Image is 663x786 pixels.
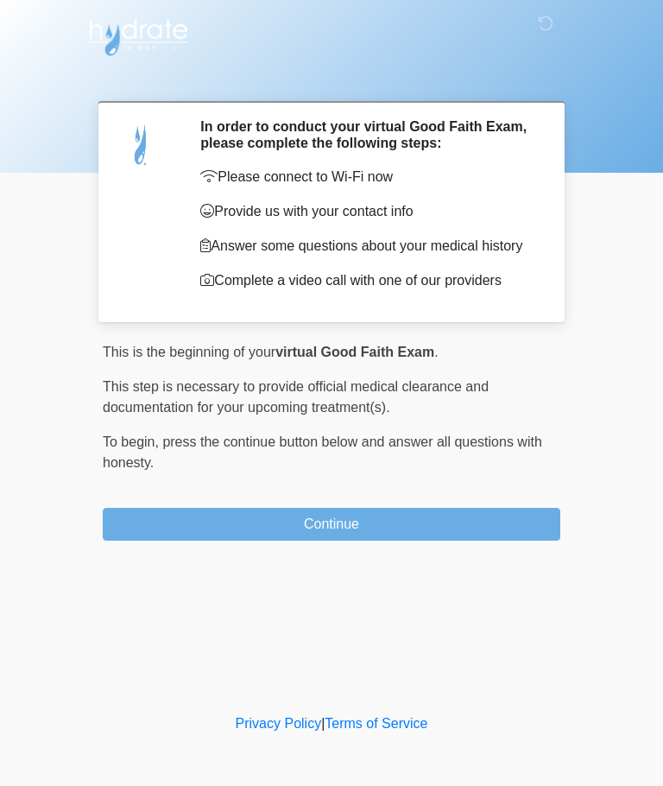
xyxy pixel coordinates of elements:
[200,236,534,257] p: Answer some questions about your medical history
[200,118,534,151] h2: In order to conduct your virtual Good Faith Exam, please complete the following steps:
[325,716,427,731] a: Terms of Service
[275,345,434,359] strong: virtual Good Faith Exam
[321,716,325,731] a: |
[236,716,322,731] a: Privacy Policy
[103,508,560,541] button: Continue
[116,118,167,170] img: Agent Avatar
[90,62,573,94] h1: ‎ ‎ ‎ ‎
[434,345,438,359] span: .
[103,434,542,470] span: press the continue button below and answer all questions with honesty.
[200,270,534,291] p: Complete a video call with one of our providers
[200,167,534,187] p: Please connect to Wi-Fi now
[103,345,275,359] span: This is the beginning of your
[103,434,162,449] span: To begin,
[200,201,534,222] p: Provide us with your contact info
[103,379,489,415] span: This step is necessary to provide official medical clearance and documentation for your upcoming ...
[85,13,191,57] img: Hydrate IV Bar - Arcadia Logo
